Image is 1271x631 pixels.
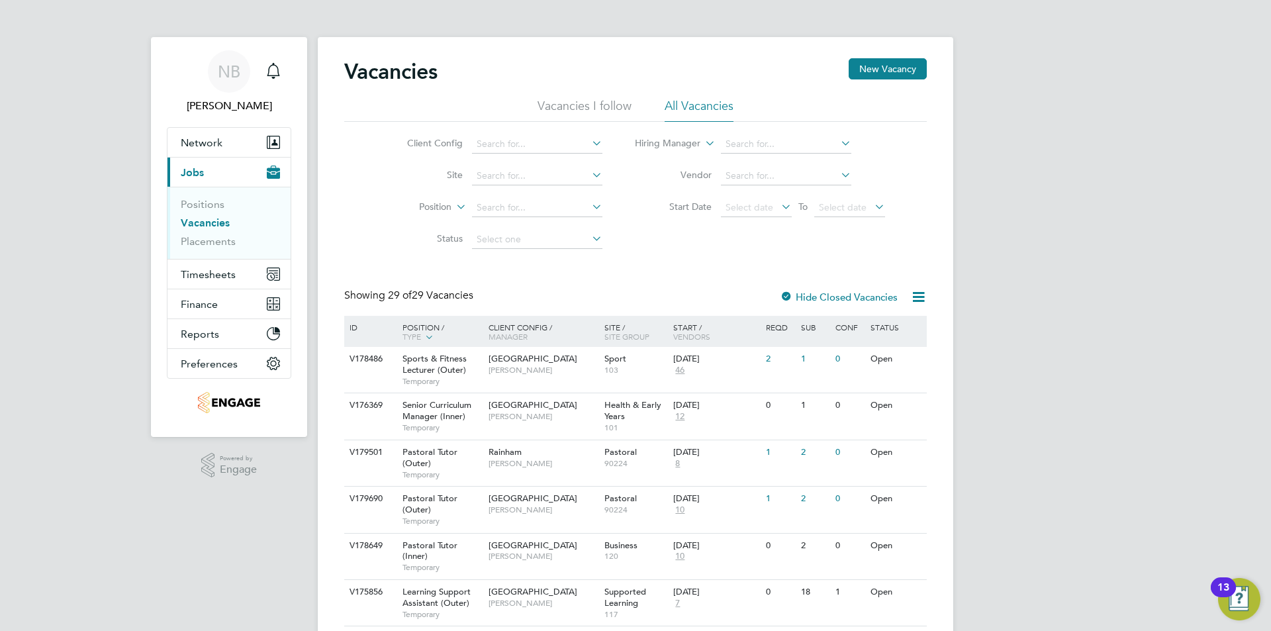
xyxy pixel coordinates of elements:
[601,316,671,348] div: Site /
[181,298,218,311] span: Finance
[673,551,686,562] span: 10
[867,347,925,371] div: Open
[635,169,712,181] label: Vendor
[673,505,686,516] span: 10
[387,137,463,149] label: Client Config
[604,331,649,342] span: Site Group
[763,316,797,338] div: Reqd
[220,464,257,475] span: Engage
[604,540,637,551] span: Business
[721,167,851,185] input: Search for...
[780,291,898,303] label: Hide Closed Vacancies
[489,586,577,597] span: [GEOGRAPHIC_DATA]
[151,37,307,437] nav: Main navigation
[181,328,219,340] span: Reports
[472,230,602,249] input: Select one
[201,453,258,478] a: Powered byEngage
[472,167,602,185] input: Search for...
[167,50,291,114] a: NB[PERSON_NAME]
[181,235,236,248] a: Placements
[673,447,759,458] div: [DATE]
[181,358,238,370] span: Preferences
[721,135,851,154] input: Search for...
[798,440,832,465] div: 2
[489,365,598,375] span: [PERSON_NAME]
[726,201,773,213] span: Select date
[832,487,867,511] div: 0
[167,289,291,318] button: Finance
[794,198,812,215] span: To
[624,137,700,150] label: Hiring Manager
[604,353,626,364] span: Sport
[604,505,667,515] span: 90224
[832,347,867,371] div: 0
[604,551,667,561] span: 120
[167,187,291,259] div: Jobs
[763,534,797,558] div: 0
[402,540,457,562] span: Pastoral Tutor (Inner)
[402,331,421,342] span: Type
[489,331,528,342] span: Manager
[346,580,393,605] div: V175856
[819,201,867,213] span: Select date
[673,493,759,505] div: [DATE]
[485,316,601,348] div: Client Config /
[604,586,646,608] span: Supported Learning
[832,580,867,605] div: 1
[167,260,291,289] button: Timesheets
[402,609,482,620] span: Temporary
[402,353,467,375] span: Sports & Fitness Lecturer (Outer)
[867,534,925,558] div: Open
[867,316,925,338] div: Status
[387,169,463,181] label: Site
[832,393,867,418] div: 0
[832,534,867,558] div: 0
[604,365,667,375] span: 103
[867,440,925,465] div: Open
[181,198,224,211] a: Positions
[604,493,637,504] span: Pastoral
[849,58,927,79] button: New Vacancy
[387,232,463,244] label: Status
[673,411,686,422] span: 12
[798,580,832,605] div: 18
[167,349,291,378] button: Preferences
[346,440,393,465] div: V179501
[673,587,759,598] div: [DATE]
[867,580,925,605] div: Open
[489,598,598,608] span: [PERSON_NAME]
[402,493,457,515] span: Pastoral Tutor (Outer)
[763,440,797,465] div: 1
[388,289,473,302] span: 29 Vacancies
[798,316,832,338] div: Sub
[673,331,710,342] span: Vendors
[344,289,476,303] div: Showing
[489,399,577,411] span: [GEOGRAPHIC_DATA]
[798,487,832,511] div: 2
[402,422,482,433] span: Temporary
[167,392,291,413] a: Go to home page
[604,399,661,422] span: Health & Early Years
[832,440,867,465] div: 0
[167,128,291,157] button: Network
[763,580,797,605] div: 0
[402,469,482,480] span: Temporary
[181,217,230,229] a: Vacancies
[402,399,471,422] span: Senior Curriculum Manager (Inner)
[402,562,482,573] span: Temporary
[218,63,240,80] span: NB
[489,540,577,551] span: [GEOGRAPHIC_DATA]
[181,166,204,179] span: Jobs
[346,393,393,418] div: V176369
[198,392,259,413] img: jambo-logo-retina.png
[402,376,482,387] span: Temporary
[1217,587,1229,605] div: 13
[402,446,457,469] span: Pastoral Tutor (Outer)
[346,347,393,371] div: V178486
[763,393,797,418] div: 0
[489,493,577,504] span: [GEOGRAPHIC_DATA]
[798,534,832,558] div: 2
[167,319,291,348] button: Reports
[832,316,867,338] div: Conf
[538,98,632,122] li: Vacancies I follow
